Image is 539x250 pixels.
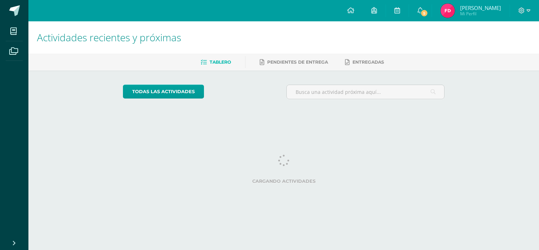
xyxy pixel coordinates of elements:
a: Tablero [201,57,231,68]
span: Actividades recientes y próximas [37,31,181,44]
span: Entregadas [352,59,384,65]
input: Busca una actividad próxima aquí... [287,85,444,99]
a: todas las Actividades [123,85,204,99]
span: Tablero [210,59,231,65]
span: Mi Perfil [460,11,501,17]
a: Pendientes de entrega [260,57,328,68]
span: 5 [420,9,428,17]
a: Entregadas [345,57,384,68]
span: Pendientes de entrega [267,59,328,65]
img: 827ba0692ad3f9e3e06b218015520ef4.png [441,4,455,18]
span: [PERSON_NAME] [460,4,501,11]
label: Cargando actividades [123,179,444,184]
